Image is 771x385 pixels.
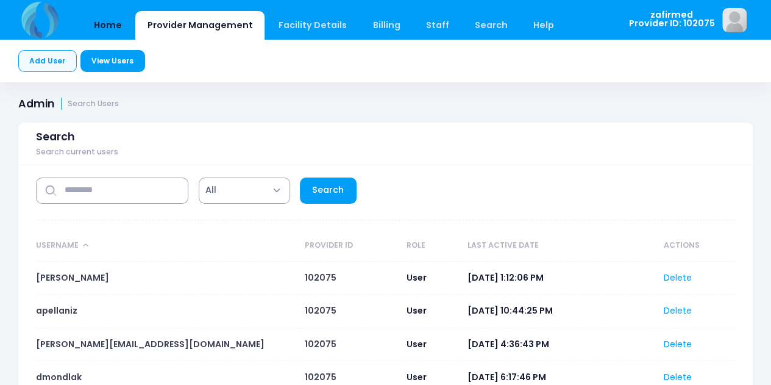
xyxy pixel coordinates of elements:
[407,371,427,383] span: User
[300,178,357,204] a: Search
[36,148,118,157] span: Search current users
[522,11,566,40] a: Help
[305,371,336,383] span: 102075
[205,184,216,196] span: All
[305,304,336,317] span: 102075
[461,230,658,262] th: Last Active Date: activate to sort column ascending
[722,8,747,32] img: image
[36,131,75,143] span: Search
[628,10,714,28] span: zafirmed Provider ID: 102075
[467,338,549,350] span: [DATE] 4:36:43 PM
[36,272,109,284] span: [PERSON_NAME]
[18,98,119,110] h1: Admin
[36,371,82,383] span: dmondlak
[664,371,692,383] a: Delete
[658,230,735,262] th: Actions
[36,230,299,262] th: UserName: activate to sort column descending
[299,230,400,262] th: Provider Id: activate to sort column ascending
[463,11,519,40] a: Search
[305,272,336,284] span: 102075
[407,338,427,350] span: User
[467,304,552,317] span: [DATE] 10:44:25 PM
[199,178,290,204] span: All
[135,11,265,40] a: Provider Management
[36,304,77,317] span: apellaniz
[80,50,145,72] a: View Users
[82,11,133,40] a: Home
[467,272,543,284] span: [DATE] 1:12:06 PM
[68,99,119,109] small: Search Users
[664,272,692,284] a: Delete
[664,304,692,317] a: Delete
[467,371,545,383] span: [DATE] 6:17:46 PM
[361,11,412,40] a: Billing
[267,11,359,40] a: Facility Details
[414,11,461,40] a: Staff
[305,338,336,350] span: 102075
[407,272,427,284] span: User
[407,304,427,317] span: User
[664,338,692,350] a: Delete
[400,230,461,262] th: Role: activate to sort column ascending
[18,50,77,72] a: Add User
[36,338,265,350] span: [PERSON_NAME][EMAIL_ADDRESS][DOMAIN_NAME]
